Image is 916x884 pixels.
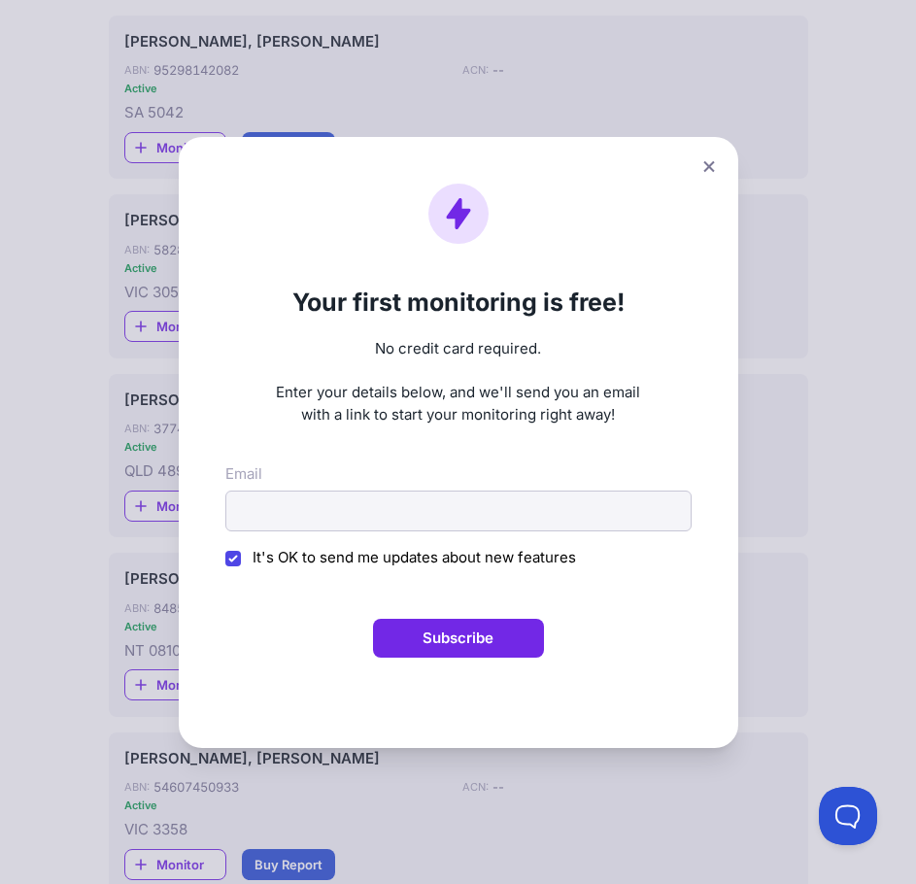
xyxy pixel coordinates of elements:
h2: Your first monitoring is free! [225,288,692,317]
p: No credit card required. [225,338,692,360]
span: It's OK to send me updates about new features [253,548,576,566]
iframe: Toggle Customer Support [819,787,877,845]
button: Subscribe [373,619,544,658]
p: Enter your details below, and we'll send you an email with a link to start your monitoring right ... [225,382,692,425]
label: Email [225,463,262,486]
